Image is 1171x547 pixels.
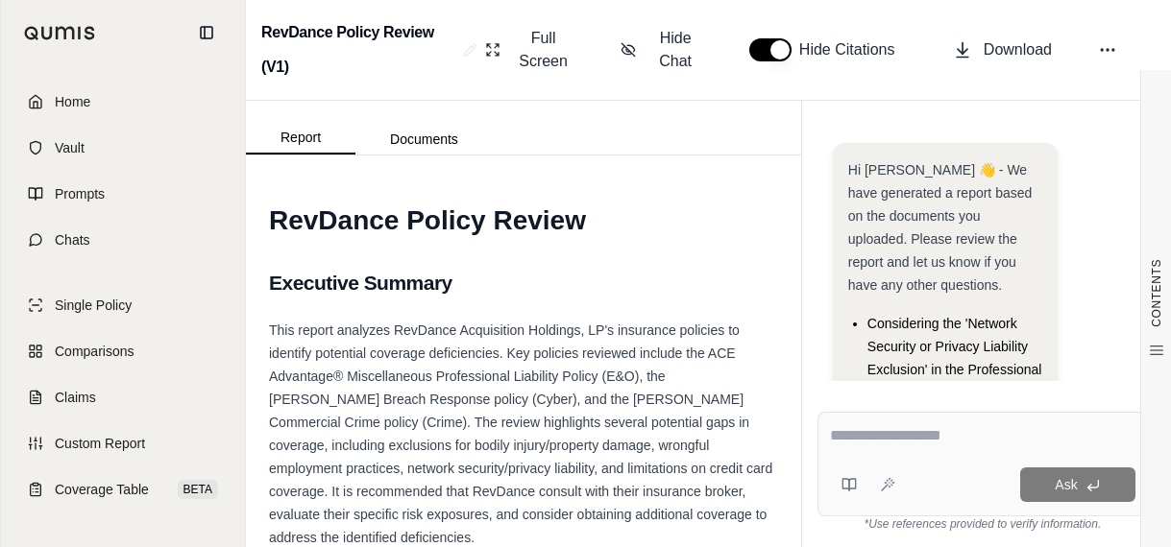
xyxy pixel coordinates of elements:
span: Considering the 'Network Security or Privacy Liability Exclusion' in the Professional Liability p... [867,316,1042,538]
div: *Use references provided to verify information. [817,516,1148,532]
span: Comparisons [55,342,134,361]
span: Home [55,92,90,111]
img: Qumis Logo [24,26,96,40]
span: This report analyzes RevDance Acquisition Holdings, LP's insurance policies to identify potential... [269,322,772,545]
span: Custom Report [55,434,145,453]
span: Ask [1055,477,1077,492]
span: Chats [55,230,90,250]
span: Hide Citations [799,38,907,61]
a: Coverage TableBETA [12,468,233,511]
a: Vault [12,127,233,169]
span: Full Screen [512,27,574,73]
span: Hide Chat [647,27,702,73]
a: Single Policy [12,284,233,326]
h1: RevDance Policy Review [269,194,778,248]
button: Documents [355,124,493,155]
span: Hi [PERSON_NAME] 👋 - We have generated a report based on the documents you uploaded. Please revie... [848,162,1032,293]
button: Report [246,122,355,155]
span: Coverage Table [55,480,149,499]
h2: RevDance Policy Review (V1) [261,15,455,84]
span: BETA [178,480,218,499]
span: Vault [55,138,85,157]
a: Home [12,81,233,123]
a: Chats [12,219,233,261]
a: Claims [12,376,233,418]
button: Collapse sidebar [191,17,222,48]
span: Single Policy [55,296,132,315]
h2: Executive Summary [269,263,778,303]
button: Full Screen [477,19,583,81]
span: Prompts [55,184,105,203]
a: Prompts [12,173,233,215]
span: CONTENTS [1149,259,1164,327]
span: Download [984,38,1052,61]
a: Comparisons [12,330,233,372]
span: Claims [55,388,96,407]
button: Ask [1020,467,1135,502]
button: Download [945,31,1060,69]
button: Hide Chat [613,19,711,81]
a: Custom Report [12,422,233,464]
